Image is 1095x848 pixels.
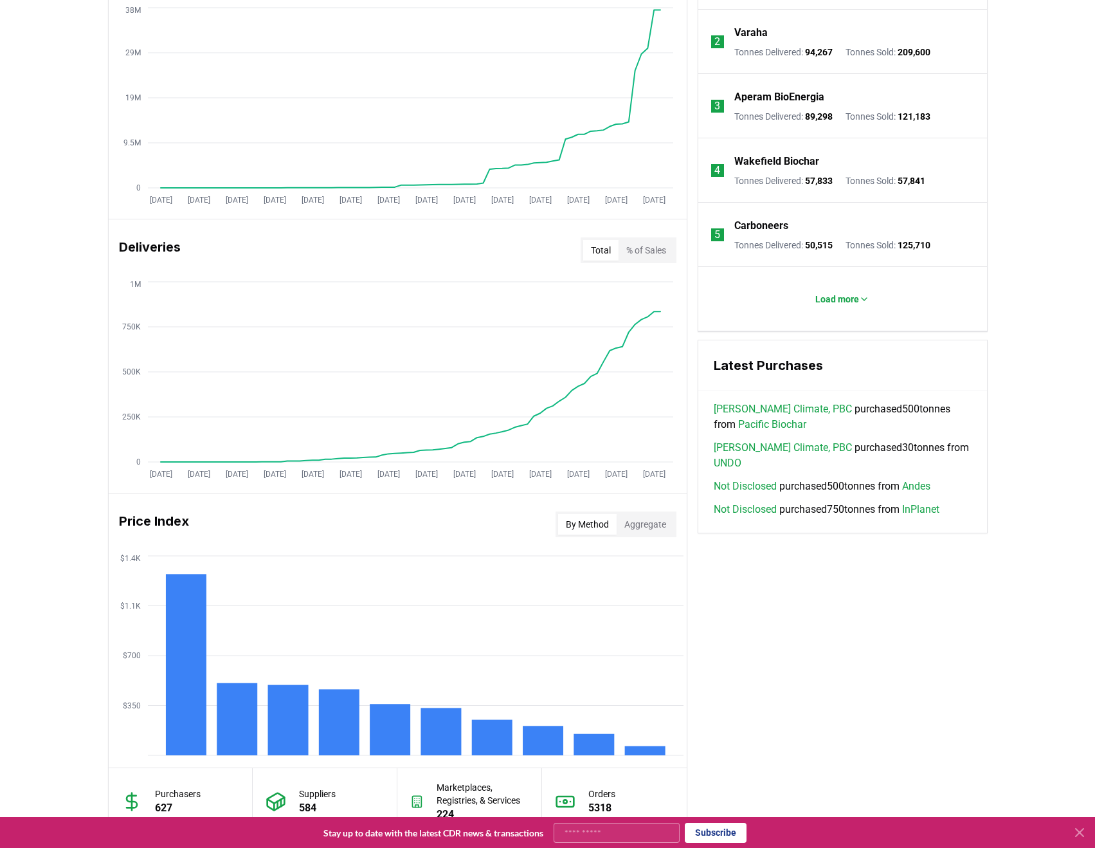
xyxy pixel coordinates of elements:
[136,183,141,192] tspan: 0
[299,788,336,800] p: Suppliers
[714,163,720,178] p: 4
[898,240,930,250] span: 125,710
[583,240,619,261] button: Total
[149,196,172,205] tspan: [DATE]
[225,470,248,479] tspan: [DATE]
[604,470,627,479] tspan: [DATE]
[299,800,336,816] p: 584
[734,89,824,105] a: Aperam BioEnergia
[805,176,833,186] span: 57,833
[529,470,551,479] tspan: [DATE]
[604,196,627,205] tspan: [DATE]
[120,554,141,563] tspan: $1.4K
[714,98,720,114] p: 3
[263,470,285,479] tspan: [DATE]
[714,34,720,50] p: 2
[187,196,210,205] tspan: [DATE]
[846,46,930,59] p: Tonnes Sold :
[125,48,141,57] tspan: 29M
[902,502,939,517] a: InPlanet
[415,470,437,479] tspan: [DATE]
[415,196,437,205] tspan: [DATE]
[619,240,674,261] button: % of Sales
[377,196,399,205] tspan: [DATE]
[122,367,141,376] tspan: 500K
[187,470,210,479] tspan: [DATE]
[120,602,141,611] tspan: $1.1K
[225,196,248,205] tspan: [DATE]
[846,174,925,187] p: Tonnes Sold :
[898,176,925,186] span: 57,841
[734,110,833,123] p: Tonnes Delivered :
[714,440,972,471] span: purchased 30 tonnes from
[125,6,141,15] tspan: 38M
[119,237,181,263] h3: Deliveries
[738,417,806,432] a: Pacific Biochar
[617,514,674,535] button: Aggregate
[805,286,880,312] button: Load more
[714,456,741,471] a: UNDO
[122,322,141,331] tspan: 750K
[566,196,589,205] tspan: [DATE]
[130,280,141,289] tspan: 1M
[734,154,819,169] a: Wakefield Biochar
[491,470,513,479] tspan: [DATE]
[902,479,930,494] a: Andes
[714,401,972,432] span: purchased 500 tonnes from
[119,512,189,537] h3: Price Index
[588,788,615,800] p: Orders
[301,196,323,205] tspan: [DATE]
[714,502,777,517] a: Not Disclosed
[714,401,852,417] a: [PERSON_NAME] Climate, PBC
[805,111,833,122] span: 89,298
[155,800,201,816] p: 627
[453,470,475,479] tspan: [DATE]
[122,412,141,421] tspan: 250K
[155,788,201,800] p: Purchasers
[339,470,361,479] tspan: [DATE]
[714,479,777,494] a: Not Disclosed
[805,47,833,57] span: 94,267
[846,239,930,252] p: Tonnes Sold :
[714,440,852,456] a: [PERSON_NAME] Climate, PBC
[846,110,930,123] p: Tonnes Sold :
[339,196,361,205] tspan: [DATE]
[714,502,939,517] span: purchased 750 tonnes from
[558,514,617,535] button: By Method
[898,111,930,122] span: 121,183
[588,800,615,816] p: 5318
[734,174,833,187] p: Tonnes Delivered :
[301,470,323,479] tspan: [DATE]
[437,781,529,807] p: Marketplaces, Registries, & Services
[642,470,665,479] tspan: [DATE]
[815,293,859,306] p: Load more
[125,93,141,102] tspan: 19M
[123,138,141,147] tspan: 9.5M
[566,470,589,479] tspan: [DATE]
[805,240,833,250] span: 50,515
[898,47,930,57] span: 209,600
[714,479,930,494] span: purchased 500 tonnes from
[714,227,720,243] p: 5
[136,457,141,466] tspan: 0
[149,470,172,479] tspan: [DATE]
[377,470,399,479] tspan: [DATE]
[734,218,788,234] a: Carboneers
[437,807,529,822] p: 224
[734,46,833,59] p: Tonnes Delivered :
[123,701,141,710] tspan: $350
[734,25,768,41] a: Varaha
[453,196,475,205] tspan: [DATE]
[123,651,141,660] tspan: $700
[714,356,972,375] h3: Latest Purchases
[642,196,665,205] tspan: [DATE]
[734,239,833,252] p: Tonnes Delivered :
[263,196,285,205] tspan: [DATE]
[491,196,513,205] tspan: [DATE]
[529,196,551,205] tspan: [DATE]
